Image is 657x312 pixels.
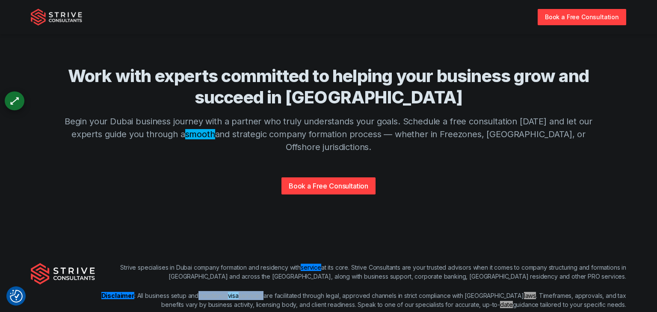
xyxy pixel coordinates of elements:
[31,263,95,284] img: Strive Consultants
[95,291,626,309] p: : All business setup and residency services are facilitated through legal, approved channels in s...
[31,9,82,26] img: Strive Consultants
[10,290,23,303] button: Consent Preferences
[55,115,602,153] p: Begin your Dubai business journey with a partner who truly understands your goals. Schedule a fre...
[228,292,239,299] span: Category: GODOS Triggers, Term: "visa"
[500,301,512,308] span: Category: Unreliable Claims - Political, Term: "Date"
[95,263,626,281] p: Strive specialises in Dubai company formation and residency with at its core. Strive Consultants ...
[10,290,23,303] img: Revisit consent button
[524,292,536,299] span: Category: Political Candidate, Term: "Laws"
[301,264,321,271] span: Category: Others, Term: "service", Translation: "service"
[6,93,22,109] div: ⟷
[185,129,215,139] span: Category: Recreational Drug Terms : Review for potential Recreational Drugs content, Term: "smooth"
[101,292,134,299] span: Category: Others, Term: "disclaimer", Translation: "disclaimer"
[281,177,376,194] a: Book a Free Consultation
[538,9,626,25] a: Book a Free Consultation
[55,65,602,108] h4: Work with experts committed to helping your business grow and succeed in [GEOGRAPHIC_DATA]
